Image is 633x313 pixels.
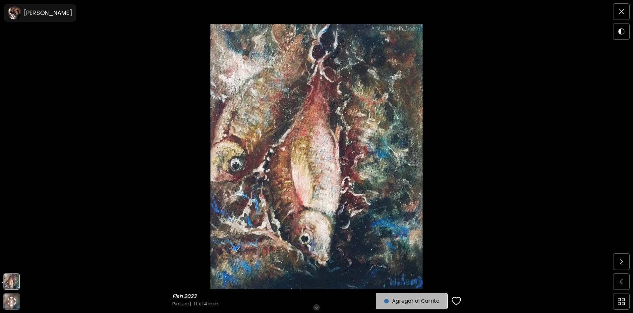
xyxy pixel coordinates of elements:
[24,9,72,17] h6: [PERSON_NAME]
[376,293,448,309] button: Agregar al Carrito
[172,293,198,300] h6: Fish 2023
[6,296,17,307] div: animation
[172,300,395,307] h4: Pintura | 11 x 14 inch
[448,292,465,310] button: favorites
[384,297,439,305] span: Agregar al Carrito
